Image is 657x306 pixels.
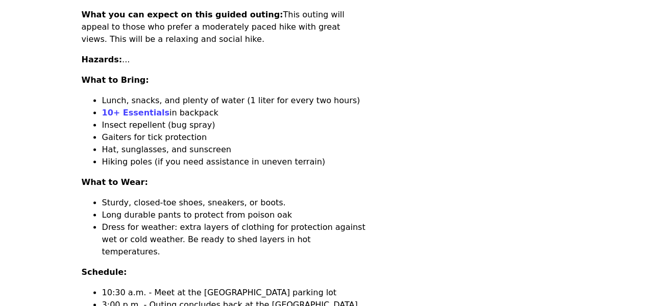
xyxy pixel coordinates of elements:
li: in backpack [102,107,366,119]
strong: What you can expect on this guided outing: [82,10,283,19]
li: 10:30 a.m. - Meet at the [GEOGRAPHIC_DATA] parking lot [102,287,366,299]
li: Hat, sunglasses, and sunscreen [102,144,366,156]
li: Lunch, snacks, and plenty of water (1 liter for every two hours) [102,95,366,107]
li: Hiking poles (if you need assistance in uneven terrain) [102,156,366,168]
strong: What to Wear: [82,177,148,187]
p: This outing will appeal to those who prefer a moderately paced hike with great views. This will b... [82,9,366,45]
strong: What to Bring: [82,75,149,85]
li: Gaiters for tick protection [102,131,366,144]
li: Insect repellent (bug spray) [102,119,366,131]
p: ... [82,54,366,66]
strong: Hazards: [82,55,123,64]
strong: Schedule: [82,267,127,277]
a: 10+ Essentials [102,108,169,117]
li: Long durable pants to protect from poison oak [102,209,366,221]
li: Dress for weather: extra layers of clothing for protection against wet or cold weather. Be ready ... [102,221,366,258]
li: Sturdy, closed-toe shoes, sneakers, or boots. [102,197,366,209]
